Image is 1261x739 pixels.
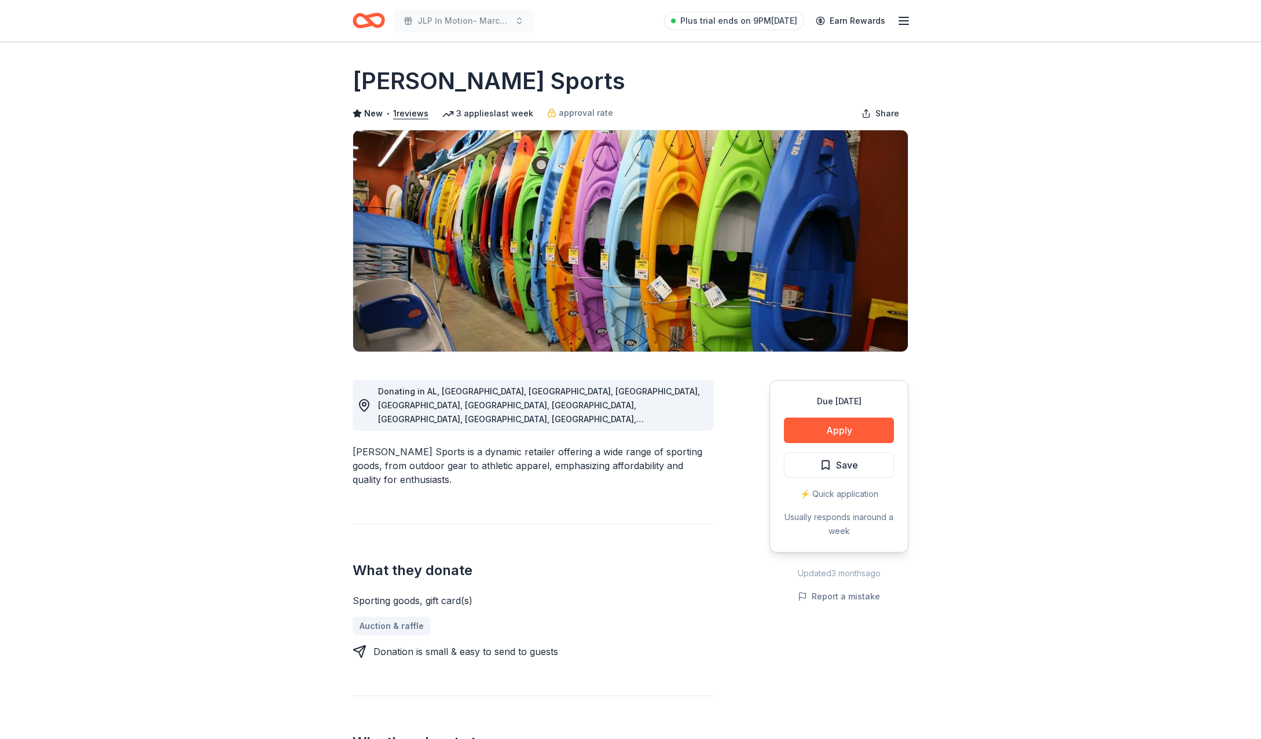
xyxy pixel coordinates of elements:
[353,594,714,608] div: Sporting goods, gift card(s)
[875,107,899,120] span: Share
[798,590,880,603] button: Report a mistake
[417,14,510,28] span: JLP In Motion- March Madness
[784,452,894,478] button: Save
[394,9,533,32] button: JLP In Motion- March Madness
[378,386,700,480] span: Donating in AL, [GEOGRAPHIC_DATA], [GEOGRAPHIC_DATA], [GEOGRAPHIC_DATA], [GEOGRAPHIC_DATA], [GEOG...
[364,107,383,120] span: New
[386,109,390,118] span: •
[680,14,797,28] span: Plus trial ends on 9PM[DATE]
[852,102,908,125] button: Share
[809,10,892,31] a: Earn Rewards
[769,566,908,580] div: Updated 3 months ago
[836,458,858,473] span: Save
[547,106,613,120] a: approval rate
[559,106,613,120] span: approval rate
[353,561,714,580] h2: What they donate
[373,645,558,658] div: Donation is small & easy to send to guests
[353,617,431,635] a: Auction & raffle
[353,445,714,486] div: [PERSON_NAME] Sports is a dynamic retailer offering a wide range of sporting goods, from outdoor ...
[784,418,894,443] button: Apply
[664,12,804,30] a: Plus trial ends on 9PM[DATE]
[784,487,894,501] div: ⚡️ Quick application
[353,65,625,97] h1: [PERSON_NAME] Sports
[784,510,894,538] div: Usually responds in around a week
[784,394,894,408] div: Due [DATE]
[353,7,385,34] a: Home
[393,107,428,120] button: 1reviews
[353,130,908,352] img: Image for Dunham's Sports
[442,107,533,120] div: 3 applies last week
